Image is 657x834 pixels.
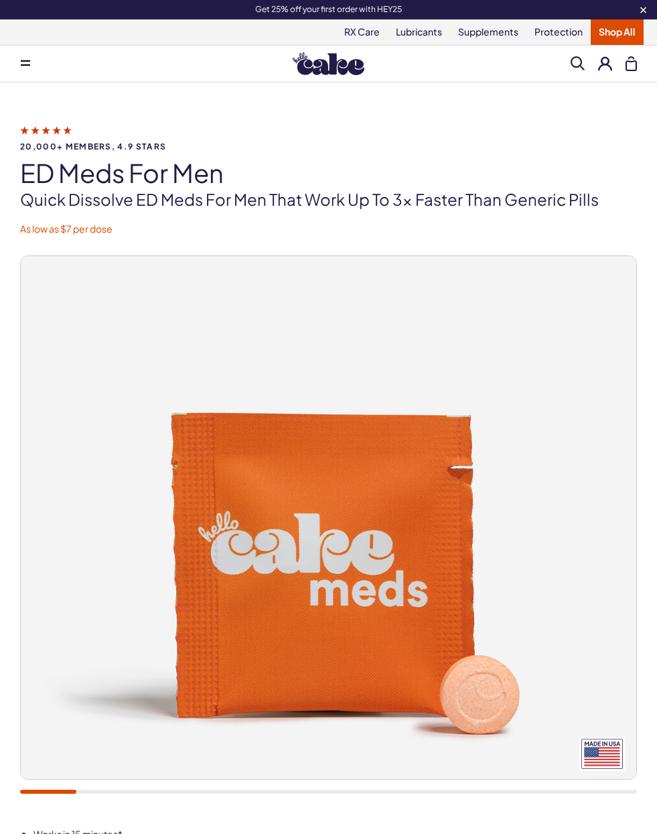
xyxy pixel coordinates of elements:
p: As low as $7 per dose [20,223,637,236]
a: Shop All [591,19,644,45]
a: RX Care [336,19,388,45]
a: Lubricants [388,19,450,45]
p: Quick dissolve ED Meds for men that work up to 3x faster than generic pills [20,188,637,211]
span: 20,000+ members, 4.9 stars [20,142,637,151]
a: Protection [526,19,591,45]
a: Supplements [450,19,526,45]
h1: ED Meds for Men [20,159,637,187]
a: 20,000+ members, 4.9 stars [20,124,637,151]
img: Hello Cake [293,52,364,75]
